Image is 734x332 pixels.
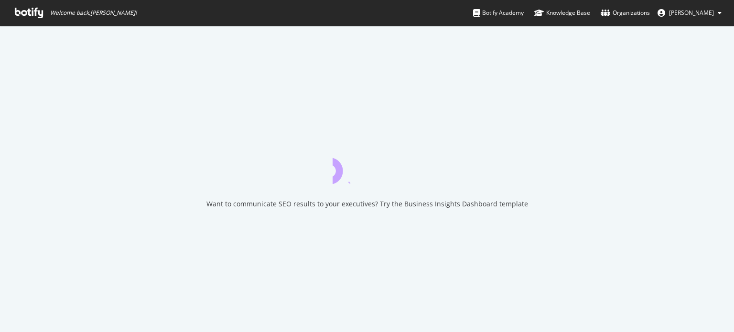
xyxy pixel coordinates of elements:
[650,5,729,21] button: [PERSON_NAME]
[601,8,650,18] div: Organizations
[206,199,528,209] div: Want to communicate SEO results to your executives? Try the Business Insights Dashboard template
[333,150,401,184] div: animation
[534,8,590,18] div: Knowledge Base
[50,9,137,17] span: Welcome back, [PERSON_NAME] !
[473,8,524,18] div: Botify Academy
[669,9,714,17] span: Taylor Brantley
